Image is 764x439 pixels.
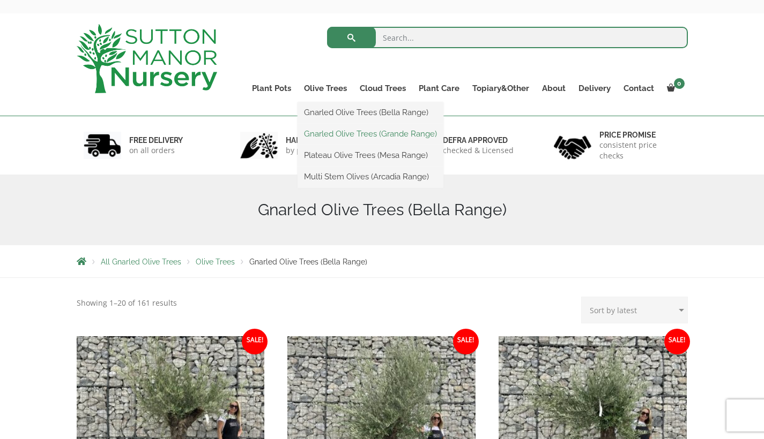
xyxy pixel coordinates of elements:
h6: Defra approved [443,135,514,145]
a: Gnarled Olive Trees (Grande Range) [298,126,443,142]
span: Sale! [664,329,690,354]
h6: hand picked [286,135,345,145]
p: consistent price checks [599,140,681,161]
a: Topiary&Other [466,81,536,96]
p: by professionals [286,145,345,156]
p: Showing 1–20 of 161 results [77,297,177,309]
a: Multi Stem Olives (Arcadia Range) [298,169,443,185]
p: on all orders [129,145,183,156]
nav: Breadcrumbs [77,257,688,266]
a: Olive Trees [196,258,235,266]
p: checked & Licensed [443,145,514,156]
a: Gnarled Olive Trees (Bella Range) [298,104,443,120]
a: Cloud Trees [353,81,412,96]
a: About [536,81,572,96]
select: Shop order [581,297,688,323]
a: All Gnarled Olive Trees [101,258,181,266]
a: Plateau Olive Trees (Mesa Range) [298,147,443,163]
h1: Gnarled Olive Trees (Bella Range) [77,200,688,219]
input: Search... [327,27,688,48]
a: Contact [617,81,661,96]
img: 4.jpg [554,129,591,162]
span: Sale! [242,329,268,354]
span: Sale! [453,329,479,354]
a: Olive Trees [298,81,353,96]
a: 0 [661,81,688,96]
img: 1.jpg [84,132,121,159]
h6: Price promise [599,130,681,140]
span: 0 [674,78,685,89]
a: Delivery [572,81,617,96]
img: 2.jpg [240,132,278,159]
a: Plant Pots [246,81,298,96]
h6: FREE DELIVERY [129,135,183,145]
img: logo [77,24,217,93]
span: Gnarled Olive Trees (Bella Range) [249,258,367,266]
a: Plant Care [412,81,466,96]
